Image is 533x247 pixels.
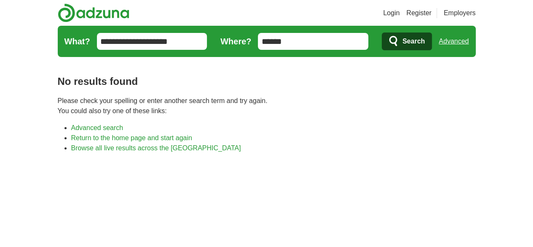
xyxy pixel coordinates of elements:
label: Where? [220,35,251,48]
h1: No results found [58,74,476,89]
a: Login [383,8,399,18]
button: Search [382,33,432,50]
a: Employers [444,8,476,18]
a: Advanced search [71,124,123,131]
a: Advanced [439,33,469,50]
img: Adzuna logo [58,3,129,22]
label: What? [64,35,90,48]
p: Please check your spelling or enter another search term and try again. You could also try one of ... [58,96,476,116]
a: Register [406,8,431,18]
span: Search [402,33,425,50]
a: Browse all live results across the [GEOGRAPHIC_DATA] [71,144,241,152]
a: Return to the home page and start again [71,134,192,141]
